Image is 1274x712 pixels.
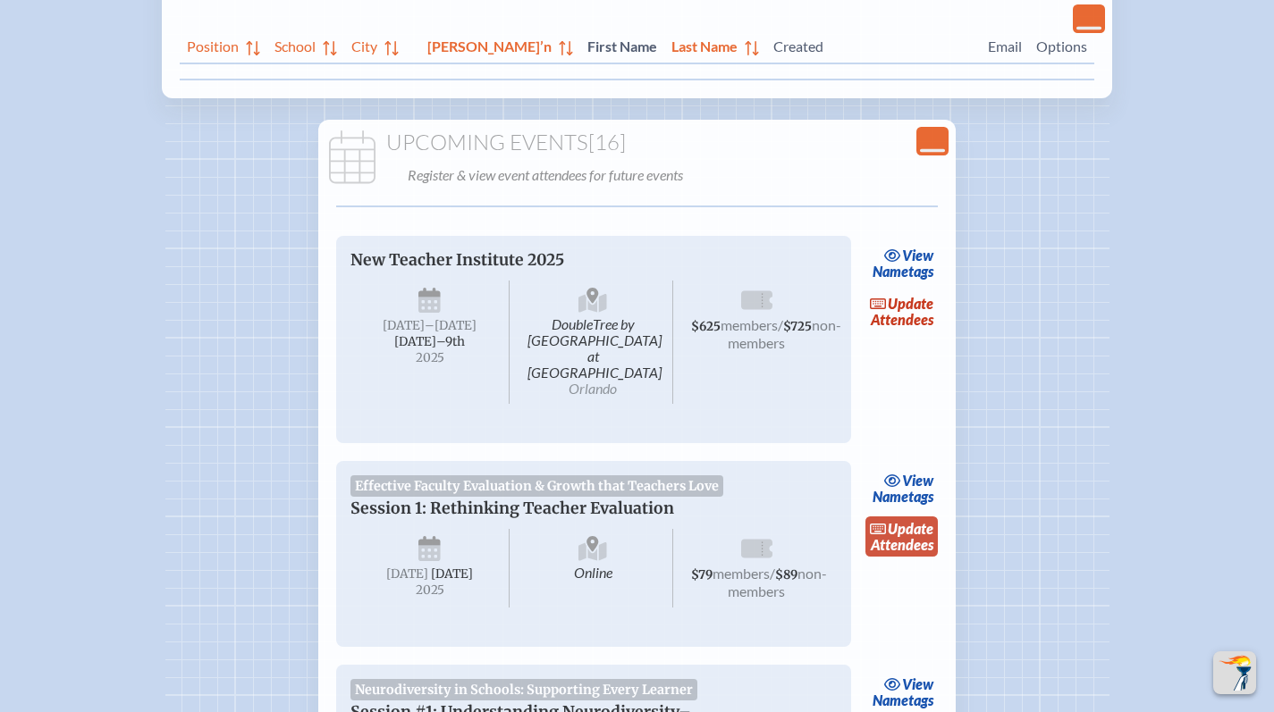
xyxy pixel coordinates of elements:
a: viewNametags [868,468,939,509]
span: Email [988,34,1022,55]
p: Session 1: Rethinking Teacher Evaluation [350,498,801,518]
button: Scroll Top [1213,651,1256,694]
span: [16] [588,129,626,155]
span: non-members [728,316,841,351]
span: [DATE] [383,318,425,333]
span: Created [773,34,974,55]
span: School [274,34,316,55]
span: update [888,295,933,312]
span: / [778,316,783,333]
span: non-members [728,565,827,599]
span: –[DATE] [425,318,477,333]
span: view [902,247,933,264]
span: $79 [691,567,713,582]
span: members [713,565,770,582]
span: $625 [691,319,721,334]
p: Register & view event attendees for future events [408,163,946,188]
span: members [721,316,778,333]
a: updateAttendees [865,516,939,557]
p: New Teacher Institute 2025 [350,250,801,270]
span: Orlando [569,380,617,397]
span: Position [187,34,239,55]
span: Last Name [671,34,738,55]
a: viewNametags [868,243,939,284]
img: To the top [1217,655,1253,691]
span: update [888,520,933,537]
a: updateAttendees [865,291,939,332]
span: $89 [775,567,797,582]
span: Neurodiversity in Schools: Supporting Every Learner [350,679,698,700]
span: City [351,34,377,55]
span: view [902,472,933,489]
span: Effective Faculty Evaluation & Growth that Teachers Love [350,475,724,497]
span: $725 [783,319,812,334]
span: 2025 [365,351,495,364]
span: 2025 [365,583,495,597]
span: Online [513,529,673,607]
span: view [902,675,933,692]
span: [DATE]–⁠9th [394,334,465,349]
span: Options [1036,34,1087,55]
span: [DATE] [431,566,473,582]
h1: Upcoming Events [325,130,949,155]
span: [PERSON_NAME]’n [427,34,552,55]
span: / [770,565,775,582]
span: First Name [587,34,657,55]
span: [DATE] [386,566,428,582]
span: DoubleTree by [GEOGRAPHIC_DATA] at [GEOGRAPHIC_DATA] [513,281,673,404]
